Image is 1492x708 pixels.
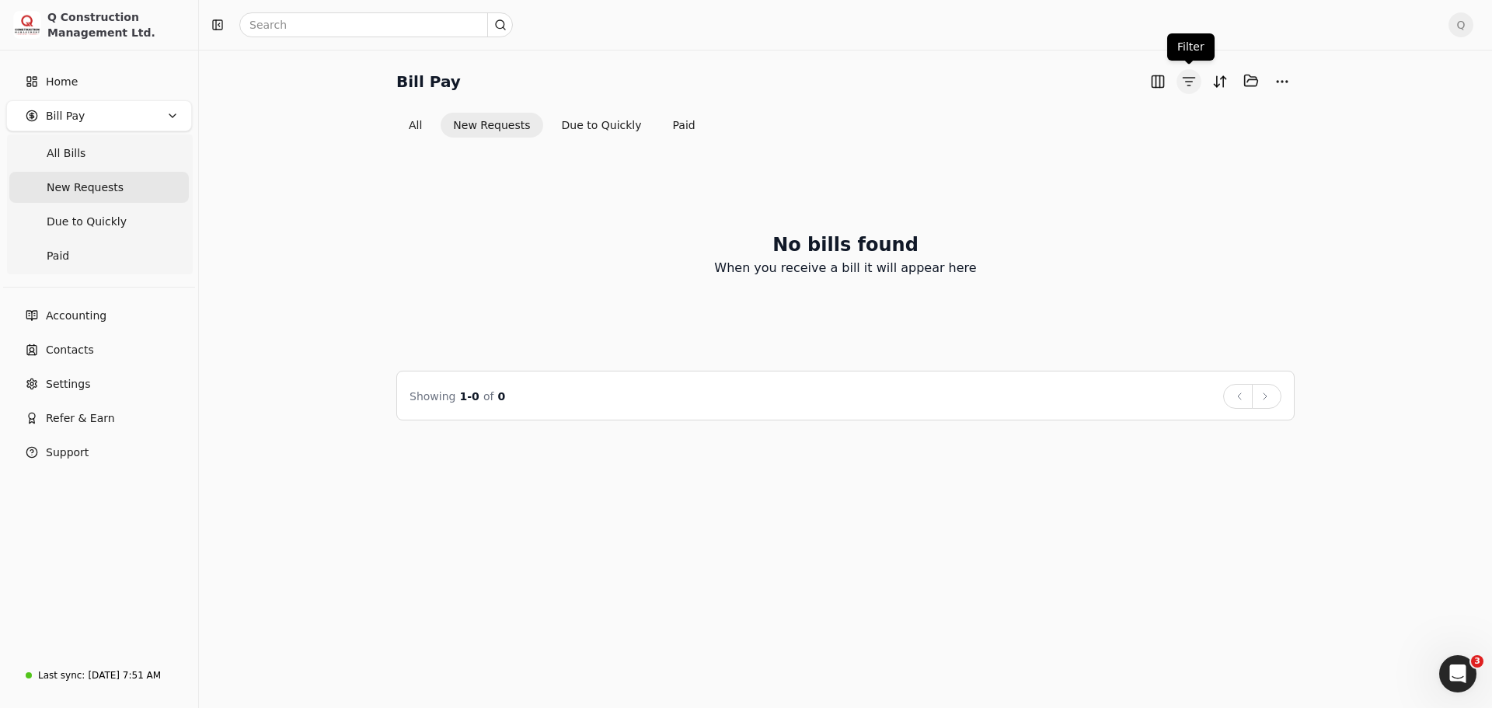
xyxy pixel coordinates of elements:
button: Bill Pay [6,100,192,131]
button: Paid [661,113,708,138]
div: Invoice filter options [396,113,708,138]
img: 3171ca1f-602b-4dfe-91f0-0ace091e1481.jpeg [13,11,41,39]
a: Accounting [6,300,192,331]
div: Filter [1167,33,1215,61]
a: Due to Quickly [9,206,189,237]
button: Sort [1208,69,1232,94]
span: Paid [47,248,69,264]
a: Settings [6,368,192,399]
span: All Bills [47,145,85,162]
span: New Requests [47,180,124,196]
div: Last sync: [38,668,85,682]
iframe: Intercom live chat [1439,655,1476,692]
a: Last sync:[DATE] 7:51 AM [6,661,192,689]
a: Home [6,66,192,97]
span: Home [46,74,78,90]
p: When you receive a bill it will appear here [714,259,976,277]
span: 0 [498,390,506,403]
span: of [483,390,494,403]
span: Accounting [46,308,106,324]
span: Support [46,445,89,461]
button: All [396,113,434,138]
button: Support [6,437,192,468]
a: Paid [9,240,189,271]
div: [DATE] 7:51 AM [88,668,161,682]
button: Q [1448,12,1473,37]
h2: No bills found [772,231,919,259]
button: Batch (0) [1239,68,1264,93]
span: Contacts [46,342,94,358]
span: Due to Quickly [47,214,127,230]
button: More [1270,69,1295,94]
span: Refer & Earn [46,410,115,427]
a: New Requests [9,172,189,203]
span: Showing [410,390,455,403]
button: New Requests [441,113,542,138]
span: Bill Pay [46,108,85,124]
span: 1 - 0 [460,390,479,403]
div: Q Construction Management Ltd. [47,9,185,40]
button: Due to Quickly [549,113,654,138]
h2: Bill Pay [396,69,461,94]
input: Search [239,12,513,37]
button: Refer & Earn [6,403,192,434]
a: Contacts [6,334,192,365]
span: 3 [1471,655,1483,668]
a: All Bills [9,138,189,169]
span: Settings [46,376,90,392]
